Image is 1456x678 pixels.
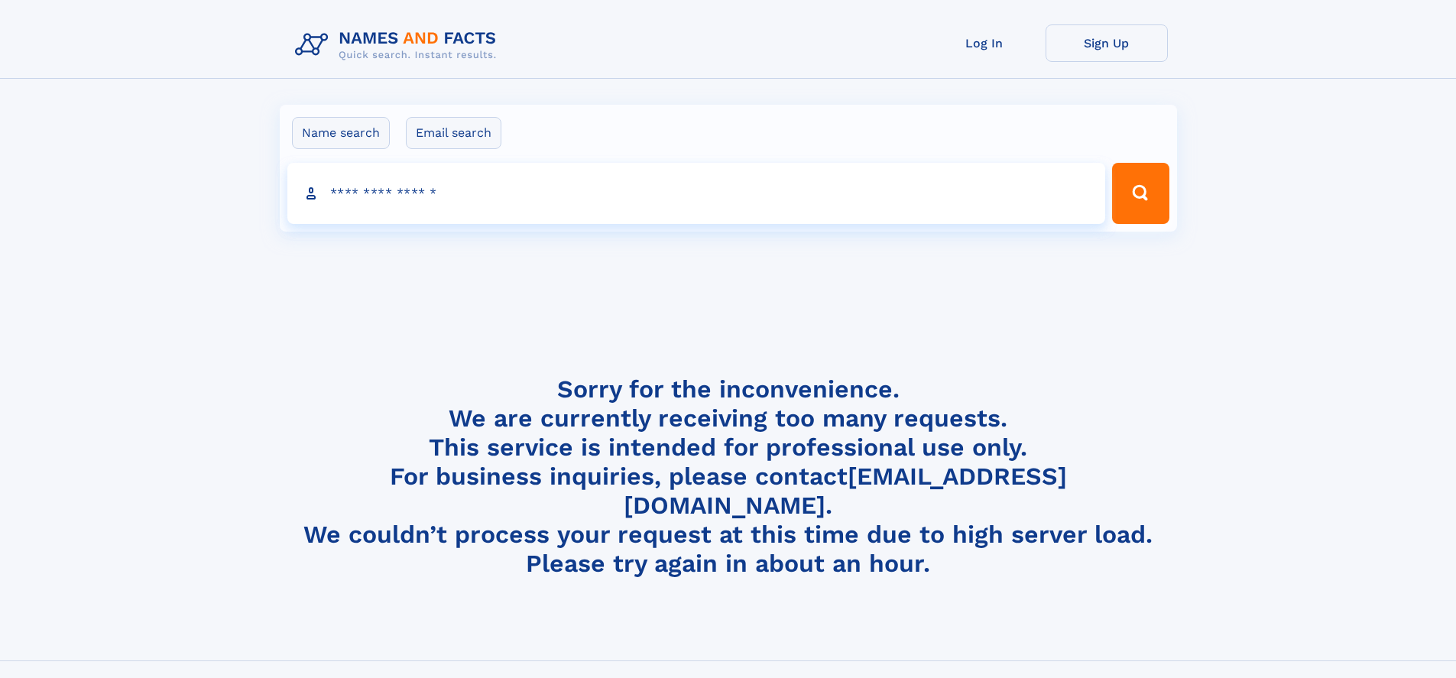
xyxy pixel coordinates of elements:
[1112,163,1169,224] button: Search Button
[624,462,1067,520] a: [EMAIL_ADDRESS][DOMAIN_NAME]
[289,24,509,66] img: Logo Names and Facts
[289,375,1168,579] h4: Sorry for the inconvenience. We are currently receiving too many requests. This service is intend...
[1046,24,1168,62] a: Sign Up
[287,163,1106,224] input: search input
[406,117,501,149] label: Email search
[292,117,390,149] label: Name search
[923,24,1046,62] a: Log In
